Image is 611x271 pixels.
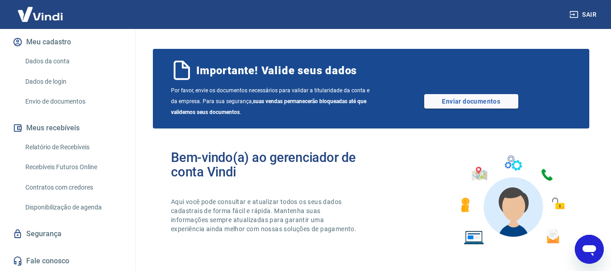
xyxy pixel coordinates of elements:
a: Segurança [11,224,124,244]
button: Sair [568,6,600,23]
button: Meus recebíveis [11,118,124,138]
h2: Bem-vindo(a) ao gerenciador de conta Vindi [171,150,371,179]
p: Aqui você pode consultar e atualizar todos os seus dados cadastrais de forma fácil e rápida. Mant... [171,197,358,233]
a: Fale conosco [11,251,124,271]
a: Dados de login [22,72,124,91]
a: Contratos com credores [22,178,124,197]
img: Imagem de um avatar masculino com diversos icones exemplificando as funcionalidades do gerenciado... [453,150,571,250]
a: Disponibilização de agenda [22,198,124,217]
img: Vindi [11,0,70,28]
iframe: Botão para abrir a janela de mensagens, conversa em andamento [575,235,604,264]
a: Dados da conta [22,52,124,71]
a: Recebíveis Futuros Online [22,158,124,176]
b: suas vendas permanecerão bloqueadas até que validemos seus documentos [171,98,366,115]
a: Envio de documentos [22,92,124,111]
span: Por favor, envie os documentos necessários para validar a titularidade da conta e da empresa. Par... [171,85,371,118]
button: Meu cadastro [11,32,124,52]
a: Relatório de Recebíveis [22,138,124,157]
span: Importante! Valide seus dados [196,63,357,78]
a: Enviar documentos [424,94,518,109]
